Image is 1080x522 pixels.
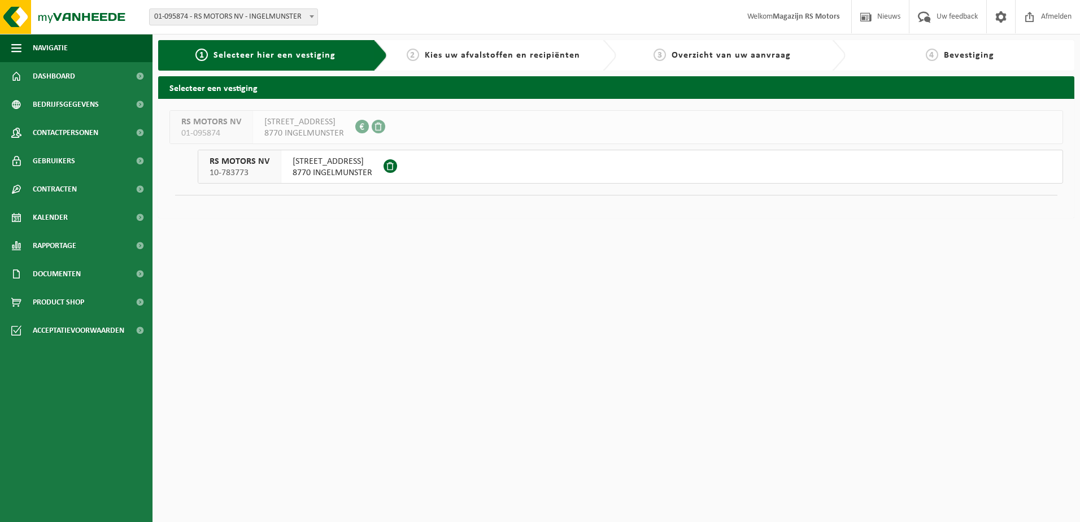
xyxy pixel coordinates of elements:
span: Selecteer hier een vestiging [214,51,336,60]
span: 01-095874 [181,128,241,139]
span: 3 [654,49,666,61]
span: 2 [407,49,419,61]
span: Contactpersonen [33,119,98,147]
button: RS MOTORS NV 10-783773 [STREET_ADDRESS]8770 INGELMUNSTER [198,150,1063,184]
span: Kalender [33,203,68,232]
span: Navigatie [33,34,68,62]
span: 4 [926,49,938,61]
span: Bedrijfsgegevens [33,90,99,119]
span: 8770 INGELMUNSTER [293,167,372,179]
span: Rapportage [33,232,76,260]
span: Dashboard [33,62,75,90]
span: RS MOTORS NV [181,116,241,128]
span: 01-095874 - RS MOTORS NV - INGELMUNSTER [149,8,318,25]
span: [STREET_ADDRESS] [264,116,344,128]
span: Bevestiging [944,51,994,60]
span: 8770 INGELMUNSTER [264,128,344,139]
span: 1 [195,49,208,61]
span: Overzicht van uw aanvraag [672,51,791,60]
span: Documenten [33,260,81,288]
strong: Magazijn RS Motors [773,12,840,21]
span: Gebruikers [33,147,75,175]
span: Contracten [33,175,77,203]
span: [STREET_ADDRESS] [293,156,372,167]
span: 10-783773 [210,167,269,179]
span: Kies uw afvalstoffen en recipiënten [425,51,580,60]
span: 01-095874 - RS MOTORS NV - INGELMUNSTER [150,9,317,25]
span: Product Shop [33,288,84,316]
span: Acceptatievoorwaarden [33,316,124,345]
span: RS MOTORS NV [210,156,269,167]
h2: Selecteer een vestiging [158,76,1074,98]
